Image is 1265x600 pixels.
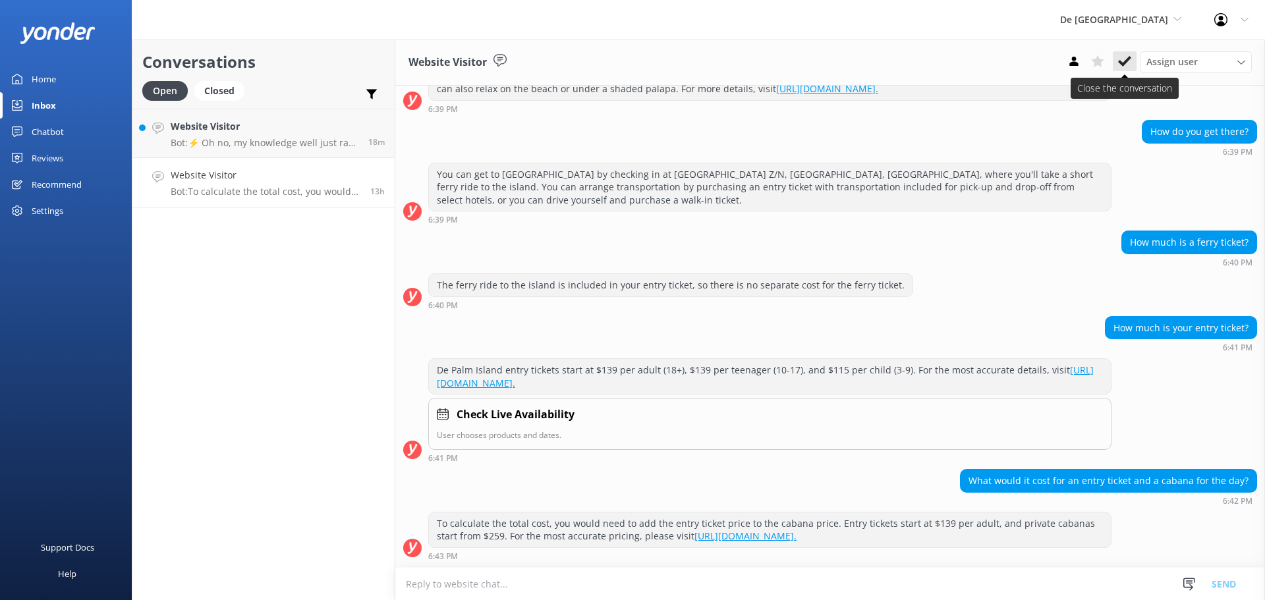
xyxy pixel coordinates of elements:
div: You can get to [GEOGRAPHIC_DATA] by checking in at [GEOGRAPHIC_DATA] Z/N, [GEOGRAPHIC_DATA], [GEO... [429,163,1111,211]
div: Support Docs [41,534,94,560]
img: yonder-white-logo.png [20,22,96,44]
div: Open [142,81,188,101]
a: [URL][DOMAIN_NAME]. [694,530,797,542]
p: Bot: ⚡ Oh no, my knowledge well just ran dry! Could you reshuffle your question? If I still draw ... [171,137,358,149]
div: Sep 14 2025 06:42pm (UTC -04:00) America/Caracas [960,496,1257,505]
a: Open [142,83,194,97]
div: Sep 14 2025 06:39pm (UTC -04:00) America/Caracas [428,215,1111,224]
span: Sep 15 2025 07:32am (UTC -04:00) America/Caracas [368,136,385,148]
div: To calculate the total cost, you would need to add the entry ticket price to the cabana price. En... [429,512,1111,547]
a: Website VisitorBot:To calculate the total cost, you would need to add the entry ticket price to t... [132,158,395,207]
div: How do you get there? [1142,121,1256,143]
a: [URL][DOMAIN_NAME]. [776,82,878,95]
div: Chatbot [32,119,64,145]
div: Sep 14 2025 06:43pm (UTC -04:00) America/Caracas [428,551,1111,560]
div: Home [32,66,56,92]
a: Website VisitorBot:⚡ Oh no, my knowledge well just ran dry! Could you reshuffle your question? If... [132,109,395,158]
span: De [GEOGRAPHIC_DATA] [1060,13,1168,26]
span: Sep 14 2025 06:42pm (UTC -04:00) America/Caracas [370,186,385,197]
div: Assign User [1140,51,1252,72]
div: How much is your entry ticket? [1106,317,1256,339]
a: [URL][DOMAIN_NAME]. [437,364,1094,389]
div: Closed [194,81,244,101]
div: The ferry ride to the island is included in your entry ticket, so there is no separate cost for t... [429,274,913,296]
a: Closed [194,83,251,97]
span: Assign user [1146,55,1198,69]
strong: 6:39 PM [1223,148,1252,156]
h4: Website Visitor [171,119,358,134]
strong: 6:41 PM [428,454,458,462]
strong: 6:41 PM [1223,344,1252,352]
div: Sep 14 2025 06:39pm (UTC -04:00) America/Caracas [1142,147,1257,156]
div: Help [58,560,76,587]
div: Sep 14 2025 06:40pm (UTC -04:00) America/Caracas [1121,258,1257,267]
h4: Website Visitor [171,168,360,182]
div: What would it cost for an entry ticket and a cabana for the day? [961,470,1256,492]
div: Sep 14 2025 06:41pm (UTC -04:00) America/Caracas [1105,342,1257,352]
div: Settings [32,198,63,224]
div: Sep 14 2025 06:39pm (UTC -04:00) America/Caracas [428,104,1111,113]
div: Recommend [32,171,82,198]
strong: 6:42 PM [1223,497,1252,505]
h3: Website Visitor [408,54,487,71]
div: Reviews [32,145,63,171]
strong: 6:39 PM [428,216,458,224]
strong: 6:39 PM [428,105,458,113]
p: Bot: To calculate the total cost, you would need to add the entry ticket price to the cabana pric... [171,186,360,198]
strong: 6:43 PM [428,553,458,560]
strong: 6:40 PM [428,302,458,310]
div: De Palm Island entry tickets start at $139 per adult (18+), $139 per teenager (10-17), and $115 p... [429,359,1111,394]
p: User chooses products and dates. [437,429,1103,441]
div: How much is a ferry ticket? [1122,231,1256,254]
div: Sep 14 2025 06:41pm (UTC -04:00) America/Caracas [428,453,1111,462]
strong: 6:40 PM [1223,259,1252,267]
div: Sep 14 2025 06:40pm (UTC -04:00) America/Caracas [428,300,913,310]
div: Inbox [32,92,56,119]
h4: Check Live Availability [457,406,575,423]
h2: Conversations [142,49,385,74]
